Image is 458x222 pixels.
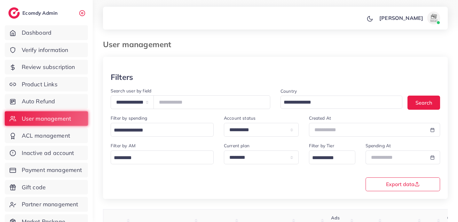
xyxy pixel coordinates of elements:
[112,153,205,163] input: Search for option
[22,63,75,71] span: Review subscription
[22,80,58,89] span: Product Links
[224,115,256,121] label: Account status
[407,96,440,109] button: Search
[22,166,82,174] span: Payment management
[5,94,88,109] a: Auto Refund
[22,200,78,209] span: Partner management
[310,153,347,163] input: Search for option
[22,46,68,54] span: Verify information
[309,150,355,164] div: Search for option
[112,125,205,135] input: Search for option
[376,12,443,24] a: [PERSON_NAME]avatar
[5,43,88,57] a: Verify information
[5,25,88,40] a: Dashboard
[5,128,88,143] a: ACL management
[8,7,20,19] img: logo
[22,149,74,157] span: Inactive ad account
[366,177,440,191] button: Export data
[386,182,420,187] span: Export data
[111,142,136,149] label: Filter by AM
[427,12,440,24] img: avatar
[103,40,176,49] h3: User management
[22,29,51,37] span: Dashboard
[5,180,88,195] a: Gift code
[5,111,88,126] a: User management
[22,183,46,192] span: Gift code
[224,142,249,149] label: Current plan
[5,60,88,74] a: Review subscription
[111,88,151,94] label: Search user by field
[111,150,214,164] div: Search for option
[309,115,331,121] label: Created At
[22,97,55,106] span: Auto Refund
[5,163,88,177] a: Payment management
[22,10,59,16] h2: Ecomdy Admin
[22,115,71,123] span: User management
[280,88,297,94] label: Country
[366,142,391,149] label: Spending At
[280,96,402,109] div: Search for option
[111,123,214,137] div: Search for option
[5,146,88,160] a: Inactive ad account
[281,98,394,107] input: Search for option
[8,7,59,19] a: logoEcomdy Admin
[111,73,133,82] h3: Filters
[379,14,423,22] p: [PERSON_NAME]
[22,132,70,140] span: ACL management
[309,142,334,149] label: Filter by Tier
[5,77,88,92] a: Product Links
[111,115,147,121] label: Filter by spending
[5,197,88,212] a: Partner management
